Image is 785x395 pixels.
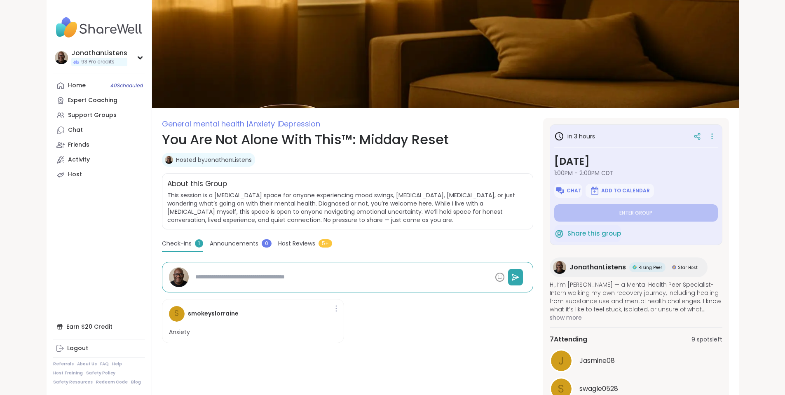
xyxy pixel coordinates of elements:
[319,239,332,248] span: 5+
[553,261,566,274] img: JonathanListens
[68,126,83,134] div: Chat
[169,328,190,337] p: Anxiety
[248,119,279,129] span: Anxiety |
[174,308,179,320] span: s
[53,108,145,123] a: Support Groups
[550,313,722,322] span: show more
[68,156,90,164] div: Activity
[619,210,652,216] span: Enter group
[555,186,565,196] img: ShareWell Logomark
[567,229,621,238] span: Share this group
[195,239,203,248] span: 1
[554,204,718,222] button: Enter group
[112,361,122,367] a: Help
[550,280,722,313] span: Hi, I’m [PERSON_NAME] — a Mental Health Peer Specialist-Intern walking my own recovery journey, i...
[53,341,145,356] a: Logout
[554,184,582,198] button: Chat
[162,130,533,150] h1: You Are Not Alone With This™: Midday Reset
[81,58,115,65] span: 93 Pro credits
[567,187,581,194] span: Chat
[162,239,192,248] span: Check-ins
[188,309,239,318] h4: smokeyslorraine
[55,51,68,64] img: JonathanListens
[167,179,227,189] h2: About this Group
[131,379,141,385] a: Blog
[68,171,82,179] div: Host
[550,349,722,372] a: JJasmine08
[278,239,315,248] span: Host Reviews
[53,138,145,152] a: Friends
[68,82,86,90] div: Home
[53,123,145,138] a: Chat
[554,169,718,177] span: 1:00PM - 2:00PM CDT
[638,264,662,271] span: Rising Peer
[68,111,117,119] div: Support Groups
[590,186,600,196] img: ShareWell Logomark
[86,370,115,376] a: Safety Policy
[100,361,109,367] a: FAQ
[53,370,83,376] a: Host Training
[53,319,145,334] div: Earn $20 Credit
[262,239,272,248] span: 0
[53,93,145,108] a: Expert Coaching
[554,154,718,169] h3: [DATE]
[167,191,528,224] span: This session is a [MEDICAL_DATA] space for anyone experiencing mood swings, [MEDICAL_DATA], [MEDI...
[110,82,143,89] span: 40 Scheduled
[554,131,595,141] h3: in 3 hours
[53,167,145,182] a: Host
[96,379,128,385] a: Redeem Code
[53,78,145,93] a: Home40Scheduled
[165,156,173,164] img: JonathanListens
[67,344,88,353] div: Logout
[579,384,618,394] span: swagle0528
[77,361,97,367] a: About Us
[550,334,587,344] span: 7 Attending
[633,265,637,269] img: Rising Peer
[53,13,145,42] img: ShareWell Nav Logo
[691,335,722,344] span: 9 spots left
[554,225,621,242] button: Share this group
[176,156,252,164] a: Hosted byJonathanListens
[601,187,650,194] span: Add to Calendar
[68,96,117,105] div: Expert Coaching
[53,379,93,385] a: Safety Resources
[71,49,127,58] div: JonathanListens
[672,265,676,269] img: Star Host
[53,152,145,167] a: Activity
[569,262,626,272] span: JonathanListens
[554,229,564,238] img: ShareWell Logomark
[162,119,248,129] span: General mental health |
[53,361,74,367] a: Referrals
[558,353,564,369] span: J
[550,257,708,277] a: JonathanListensJonathanListensRising PeerRising PeerStar HostStar Host
[586,184,654,198] button: Add to Calendar
[169,267,189,287] img: JonathanListens
[68,141,89,149] div: Friends
[579,356,615,366] span: Jasmine08
[678,264,698,271] span: Star Host
[279,119,320,129] span: Depression
[210,239,258,248] span: Announcements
